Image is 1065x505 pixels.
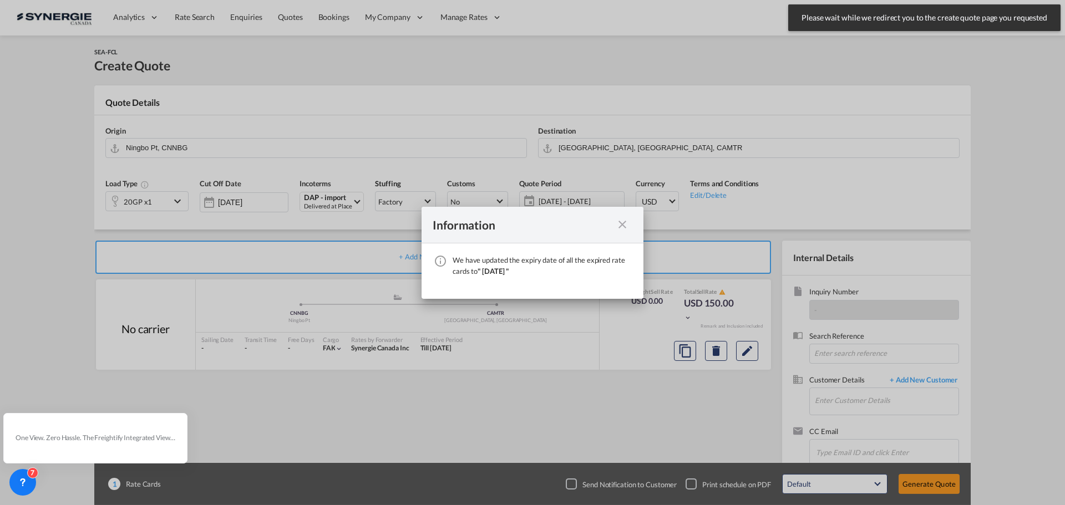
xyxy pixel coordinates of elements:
[798,12,1051,23] span: Please wait while we redirect you to the create quote page you requested
[422,207,643,299] md-dialog: We have ...
[433,218,612,232] div: Information
[453,254,632,277] div: We have updated the expiry date of all the expired rate cards to
[434,254,447,268] md-icon: icon-information-outline
[478,267,509,276] span: " [DATE] "
[616,218,629,231] md-icon: icon-close fg-AAA8AD cursor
